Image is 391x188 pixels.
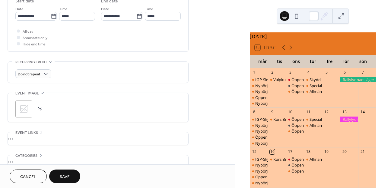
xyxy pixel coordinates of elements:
[250,180,268,186] div: Nybörjarkurs i Specialsök grupp 2
[15,6,24,12] span: Date
[8,132,188,145] div: •••
[255,174,343,180] div: Öppen träning Tävlingslydnad på Lydnadsplanen
[306,110,311,115] div: 11
[250,95,268,100] div: Öppen träning Tävlingslydnad på Lydnadsplanen
[268,77,286,82] div: Valpkurs - Kursrummet bokat
[255,83,300,88] div: Nybörjarkurs i Specialsök
[15,130,38,136] span: Event links
[286,123,304,128] div: Öppen träning IGP
[250,117,268,122] div: IGP-Skydd - Skyddsplan
[286,162,304,168] div: Öppen träning IGP
[255,157,298,162] div: IGP-Skydd - Skyddsplan
[306,149,311,154] div: 18
[250,123,268,128] div: Nybörjarkurs i Specialsök
[273,157,372,162] div: Kurs Bruks Appellklass - Kursrum och Appellplan bokad
[342,149,347,154] div: 20
[15,101,32,117] div: ;
[268,117,286,122] div: Kurs Bruks Appellklass - Kursrum och Appellplan bokad
[286,83,304,88] div: Öppen träning IGP
[59,6,68,12] span: Time
[255,123,300,128] div: Nybörjarkurs i Specialsök
[250,174,268,180] div: Öppen träning Tävlingslydnad på Lydnadsplanen
[286,77,304,82] div: Öppen träning Svenskbruks
[255,168,325,174] div: Nybörjarkurs Rally - Rallyplanen Bokad
[273,77,326,82] div: Valpkurs - Kursrummet bokat
[101,6,109,12] span: Date
[250,168,268,174] div: Nybörjarkurs Rally - Rallyplanen Bokad
[20,174,36,180] span: Cancel
[252,70,257,75] div: 1
[324,149,329,154] div: 19
[23,41,46,48] span: Hide end time
[255,128,325,134] div: Nybörjarkurs Rally - Rallyplanen Bokad
[255,162,300,168] div: Nybörjarkurs i Specialsök
[8,155,188,168] div: •••
[291,89,328,94] div: Öppen Träning Rally
[338,55,354,68] div: lör
[255,77,298,82] div: IGP-Skydd - Skyddsplan
[255,134,343,140] div: Öppen träning Tävlingslydnad på Lydnadsplanen
[255,140,316,146] div: Nybörjarkurs i Specialsök grupp 2
[250,162,268,168] div: Nybörjarkurs i Specialsök
[250,77,268,82] div: IGP-Skydd - Skyddsplan
[10,170,47,183] button: Cancel
[286,89,304,94] div: Öppen Träning Rally
[250,83,268,88] div: Nybörjarkurs i Specialsök
[286,157,304,162] div: Öppen träning Svenskbruks
[291,123,325,128] div: Öppen träning IGP
[324,70,329,75] div: 5
[306,70,311,75] div: 4
[23,35,47,41] span: Show date only
[273,117,372,122] div: Kurs Bruks Appellklass - Kursrum och Appellplan bokad
[270,70,275,75] div: 2
[255,117,298,122] div: IGP-Skydd - Skyddsplan
[310,83,351,88] div: Specialsök fortsättning
[18,71,40,78] span: Do not repeat
[288,70,293,75] div: 3
[49,170,80,183] button: Save
[15,59,47,65] span: Recurring event
[342,70,347,75] div: 6
[304,89,322,94] div: Allmänlydnadskurs - Kurslokalen bokad
[305,55,321,68] div: tor
[250,89,268,94] div: Nybörjarkurs Rally - Rallyplanen Bokad
[270,149,275,154] div: 16
[255,180,316,186] div: Nybörjarkurs i Specialsök grupp 2
[355,55,371,68] div: sön
[304,83,322,88] div: Specialsök fortsättning
[250,157,268,162] div: IGP-Skydd - Skyddsplan
[255,55,271,68] div: mån
[360,149,365,154] div: 21
[304,77,322,82] div: Skydd med Figuranter under utbildning - Skyddsplan
[255,89,325,94] div: Nybörjarkurs Rally - Rallyplanen Bokad
[250,134,268,140] div: Öppen träning Tävlingslydnad på Lydnadsplanen
[23,28,33,35] span: All day
[255,95,343,100] div: Öppen träning Tävlingslydnad på Lydnadsplanen
[15,153,37,159] span: Categories
[286,128,304,134] div: Öppen Träning Rally
[270,110,275,115] div: 9
[286,168,304,174] div: Öppen Träning Rally
[15,90,39,97] span: Event image
[286,117,304,122] div: Öppen träning Svenskbruks
[252,149,257,154] div: 15
[268,157,286,162] div: Kurs Bruks Appellklass - Kursrum och Appellplan bokad
[321,55,338,68] div: fre
[310,117,351,122] div: Specialsök fortsättning
[250,101,268,106] div: Nybörjarkurs i Specialsök grupp 2
[291,162,325,168] div: Öppen träning IGP
[291,117,342,122] div: Öppen träning Svenskbruks
[324,110,329,115] div: 12
[304,123,322,128] div: Allmänlydnadskurs - Kurslokalen bokad
[60,174,70,180] span: Save
[288,149,293,154] div: 17
[340,117,358,122] div: Rallylydnad Tävling
[145,6,153,12] span: Time
[360,110,365,115] div: 14
[304,117,322,122] div: Specialsök fortsättning
[304,157,322,162] div: Allmänlydnadskurs - Kurslokalen bokad
[291,168,328,174] div: Öppen Träning Rally
[342,110,347,115] div: 13
[360,70,365,75] div: 7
